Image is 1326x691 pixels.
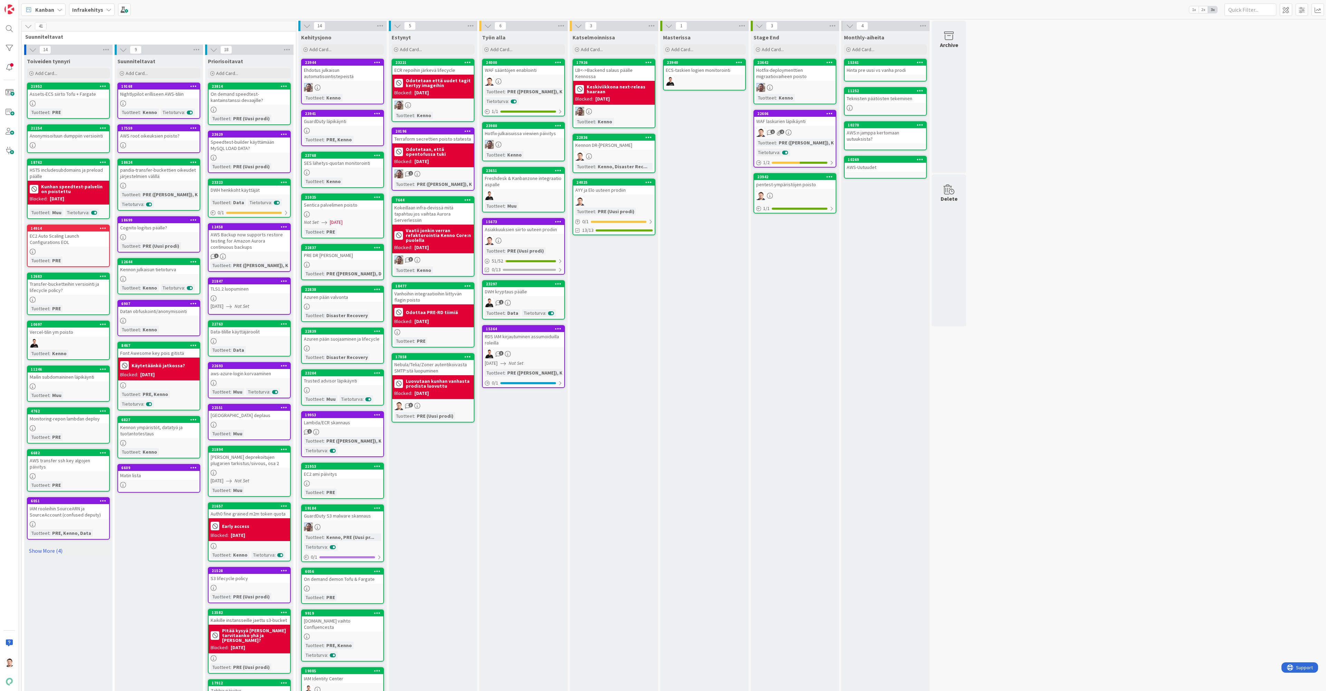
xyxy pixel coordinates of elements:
[483,168,564,174] div: 23651
[118,159,200,165] div: 18624
[305,60,383,65] div: 23944
[848,60,926,65] div: 15361
[485,349,494,358] img: JV
[118,83,200,89] div: 19168
[28,125,109,140] div: 21254Anonymisoituun dumppiin versiointi
[848,123,926,127] div: 10270
[302,286,383,302] div: 22838Azuren pään valvonta
[506,88,568,95] div: PRE ([PERSON_NAME]), K...
[483,140,564,149] div: ET
[28,408,109,414] div: 4762
[483,107,564,116] div: 1/1
[575,107,584,116] img: ET
[141,108,159,116] div: Kenno
[845,122,926,128] div: 10270
[404,22,416,30] span: 5
[302,370,383,376] div: 23204
[314,22,325,30] span: 14
[585,22,597,30] span: 3
[118,217,200,223] div: 18699
[209,321,290,327] div: 22763
[118,259,200,265] div: 12644
[575,197,584,206] img: TG
[486,60,564,65] div: 24000
[302,245,383,251] div: 22837
[4,4,14,14] img: Visit kanbanzone.com
[756,94,776,102] div: Tuotteet
[27,545,110,556] a: Show More (4)
[596,118,614,125] div: Kenno
[392,59,474,75] div: 23221ECR repoihin järkevä lifecycle
[25,33,287,40] span: Suunniteltavat
[394,89,412,96] div: Blocked:
[754,191,836,200] div: TG
[302,463,383,479] div: 21953EC2 ami päivitys
[675,22,687,30] span: 1
[118,259,200,274] div: 12644Kennon julkaisun tietoturva
[302,668,383,674] div: 19085
[118,301,200,316] div: 6907Datan obfuskointi/anonymisointi
[302,505,383,511] div: 19184
[4,657,14,667] img: TG
[483,326,564,347] div: 15364RDS IAM kirjautuminen assumoiduilla roleilla
[27,58,70,65] span: Toiveiden tynnyri
[302,328,383,334] div: 22839
[302,328,383,343] div: 22839Azuren pään suojaaminen ja lifecycle
[28,498,109,519] div: 6051IAM rooleihin SourceARN ja SourceAccount (confused deputy)
[302,111,383,126] div: 23941GuardDuty läpikäynti
[209,208,290,217] div: 0/1
[780,130,784,134] span: 2
[392,354,474,360] div: 17858
[209,503,290,509] div: 21657
[483,281,564,287] div: 23297
[483,191,564,200] div: JV
[486,123,564,128] div: 23980
[845,88,926,103] div: 11252Teknisten päätösten tekeminen
[211,115,230,122] div: Tuotteet
[848,88,926,93] div: 11252
[754,111,836,126] div: 22606WAF laskurien läpikäynti
[392,283,474,304] div: 18477Vanhoihin integraatioihin liittyvän flagin poisto
[573,59,655,66] div: 17926
[209,179,290,186] div: 23323
[35,70,57,76] span: Add Card...
[483,123,564,138] div: 23980Hotfix-julkaisuissa viewien päivitys
[30,108,49,116] div: Tuotteet
[492,108,498,115] span: 1 / 1
[161,108,184,116] div: Tietoturva
[754,59,836,66] div: 23642
[505,88,506,95] span: :
[208,58,243,65] span: Priorisoitavat
[28,339,109,348] div: JV
[302,59,383,66] div: 23944
[856,22,868,30] span: 4
[35,6,54,14] span: Kanban
[39,46,51,54] span: 14
[575,118,595,125] div: Tuotteet
[667,60,745,65] div: 23940
[766,22,778,30] span: 3
[845,88,926,94] div: 11252
[754,83,836,92] div: ET
[845,128,926,143] div: AWS:n jamppa kertomaan uutuuksista?
[573,179,655,195] div: 24025AYY ja Elo uuteen prodiin
[118,342,200,358] div: 8467Font Awesome key pois gitistä
[483,257,564,265] div: 51/52
[485,77,494,86] img: TG
[302,412,383,418] div: 19953
[415,112,433,119] div: Kenno
[664,77,745,86] div: JV
[209,446,290,453] div: 21894
[15,1,31,9] span: Support
[1208,6,1217,13] span: 3x
[483,236,564,245] div: TG
[121,84,200,89] div: 19168
[304,522,313,531] img: ET
[575,152,584,161] img: TG
[485,236,494,245] img: TG
[485,88,505,95] div: Tuotteet
[573,34,615,41] span: Katselmoinnissa
[483,298,564,307] div: JV
[209,568,290,583] div: 21528S3 lifecycle policy
[573,152,655,161] div: TG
